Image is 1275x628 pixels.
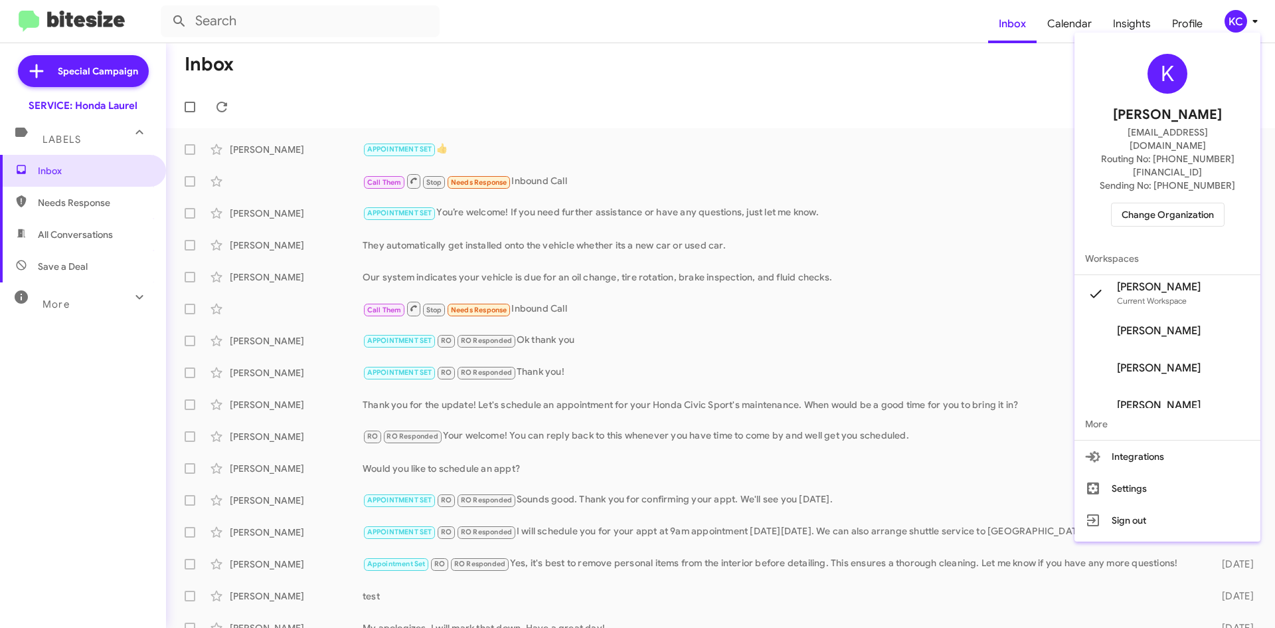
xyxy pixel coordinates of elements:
[1147,54,1187,94] div: K
[1111,203,1225,227] button: Change Organization
[1113,104,1222,126] span: [PERSON_NAME]
[1074,243,1260,274] span: Workspaces
[1117,399,1201,412] span: [PERSON_NAME]
[1117,280,1201,294] span: [PERSON_NAME]
[1100,179,1235,192] span: Sending No: [PHONE_NUMBER]
[1074,472,1260,504] button: Settings
[1074,441,1260,472] button: Integrations
[1074,408,1260,440] span: More
[1117,362,1201,375] span: [PERSON_NAME]
[1117,324,1201,338] span: [PERSON_NAME]
[1122,203,1214,226] span: Change Organization
[1090,152,1244,179] span: Routing No: [PHONE_NUMBER][FINANCIAL_ID]
[1117,296,1187,306] span: Current Workspace
[1090,126,1244,152] span: [EMAIL_ADDRESS][DOMAIN_NAME]
[1074,504,1260,536] button: Sign out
